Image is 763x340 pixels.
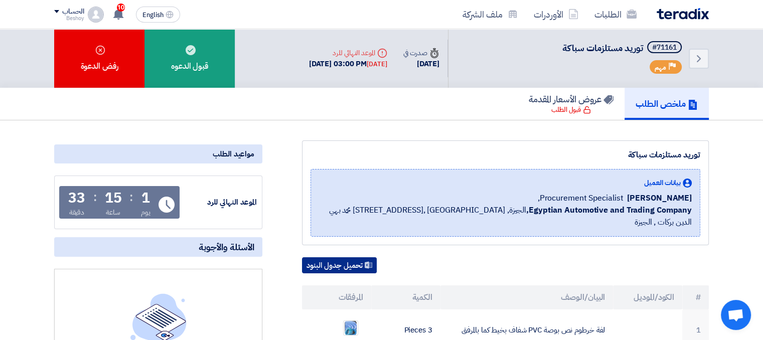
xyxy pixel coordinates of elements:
a: الأوردرات [526,3,586,26]
div: [DATE] [367,59,387,69]
span: توريد مستلزمات سباكة [562,41,643,55]
a: عروض الأسعار المقدمة قبول الطلب [518,88,625,120]
th: المرفقات [302,285,371,309]
h5: عروض الأسعار المقدمة [529,93,614,105]
span: الجيزة, [GEOGRAPHIC_DATA] ,[STREET_ADDRESS] محمد بهي الدين بركات , الجيزة [319,204,692,228]
div: [DATE] 03:00 PM [309,58,387,70]
div: : [93,188,97,206]
a: ملف الشركة [454,3,526,26]
div: : [129,188,133,206]
span: بيانات العميل [644,178,681,188]
span: English [142,12,164,19]
div: يوم [141,207,150,218]
span: 10 [117,4,125,12]
div: [DATE] [403,58,439,70]
div: #71161 [652,44,677,51]
b: Egyptian Automotive and Trading Company, [526,204,692,216]
h5: توريد مستلزمات سباكة [562,41,684,55]
div: ساعة [106,207,120,218]
span: [PERSON_NAME] [627,192,692,204]
div: 15 [105,191,122,205]
th: # [682,285,709,309]
button: English [136,7,180,23]
div: الحساب [62,8,84,16]
a: ملخص الطلب [625,88,709,120]
th: الكود/الموديل [613,285,682,309]
a: الطلبات [586,3,645,26]
th: البيان/الوصف [440,285,614,309]
a: دردشة مفتوحة [721,300,751,330]
span: Procurement Specialist, [538,192,624,204]
div: صدرت في [403,48,439,58]
img: _1756130728356.jpg [344,319,358,336]
div: الموعد النهائي للرد [309,48,387,58]
div: 1 [141,191,150,205]
div: قبول الدعوه [144,29,235,88]
div: رفض الدعوة [54,29,144,88]
div: قبول الطلب [551,105,591,115]
button: تحميل جدول البنود [302,257,377,273]
img: Teradix logo [657,8,709,20]
div: توريد مستلزمات سباكة [311,149,700,161]
span: مهم [655,63,666,72]
h5: ملخص الطلب [636,98,698,109]
div: الموعد النهائي للرد [182,197,257,208]
div: دقيقة [69,207,85,218]
span: الأسئلة والأجوبة [199,241,254,253]
div: 33 [68,191,85,205]
div: Beshoy [54,16,84,21]
div: مواعيد الطلب [54,144,262,163]
img: profile_test.png [88,7,104,23]
th: الكمية [371,285,440,309]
